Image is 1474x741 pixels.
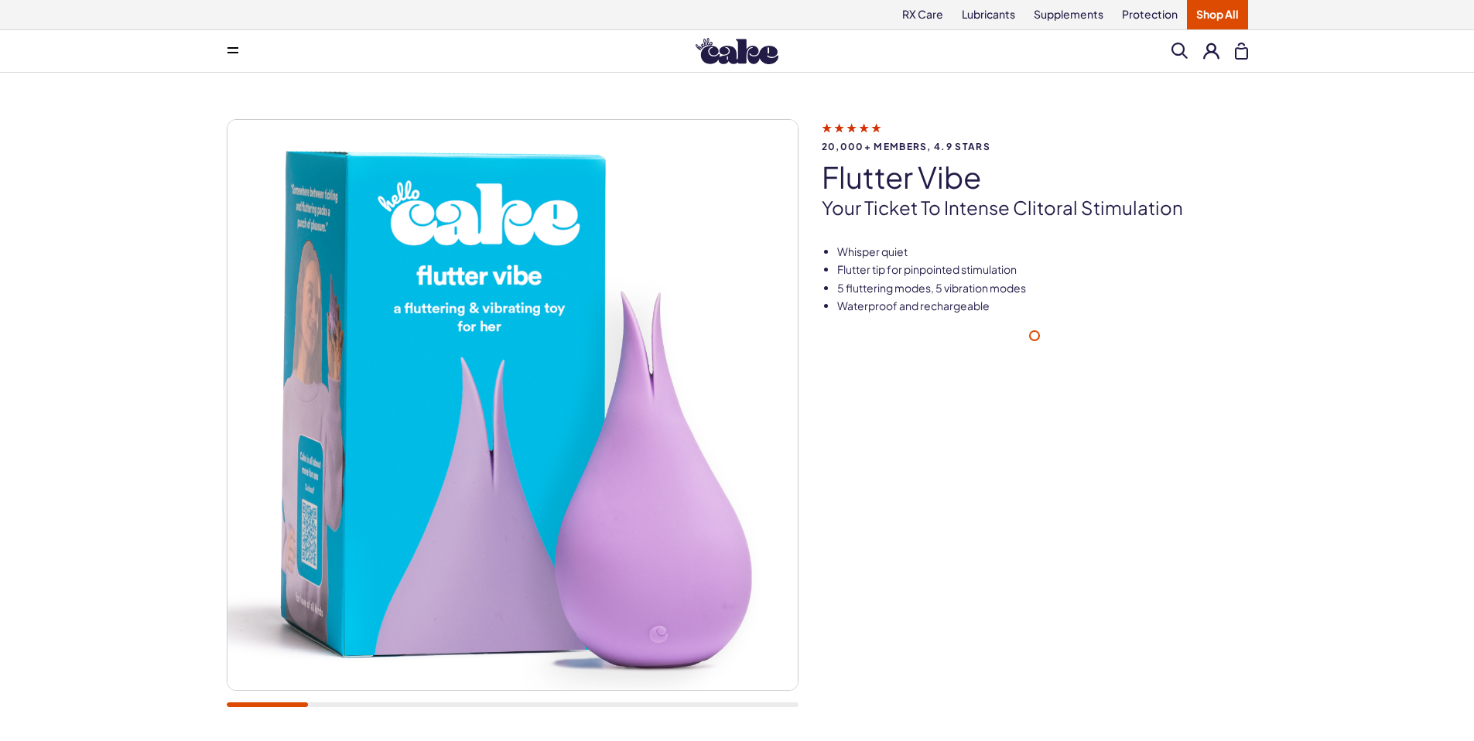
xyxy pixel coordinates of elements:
li: Flutter tip for pinpointed stimulation [837,262,1248,278]
h1: flutter vibe [822,161,1248,193]
img: Hello Cake [696,38,778,64]
img: flutter vibe [227,120,798,690]
a: 20,000+ members, 4.9 stars [822,121,1248,152]
span: 20,000+ members, 4.9 stars [822,142,1248,152]
li: 5 fluttering modes, 5 vibration modes [837,281,1248,296]
li: Waterproof and rechargeable [837,299,1248,314]
p: Your ticket to intense clitoral stimulation [822,195,1248,221]
li: Whisper quiet [837,244,1248,260]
